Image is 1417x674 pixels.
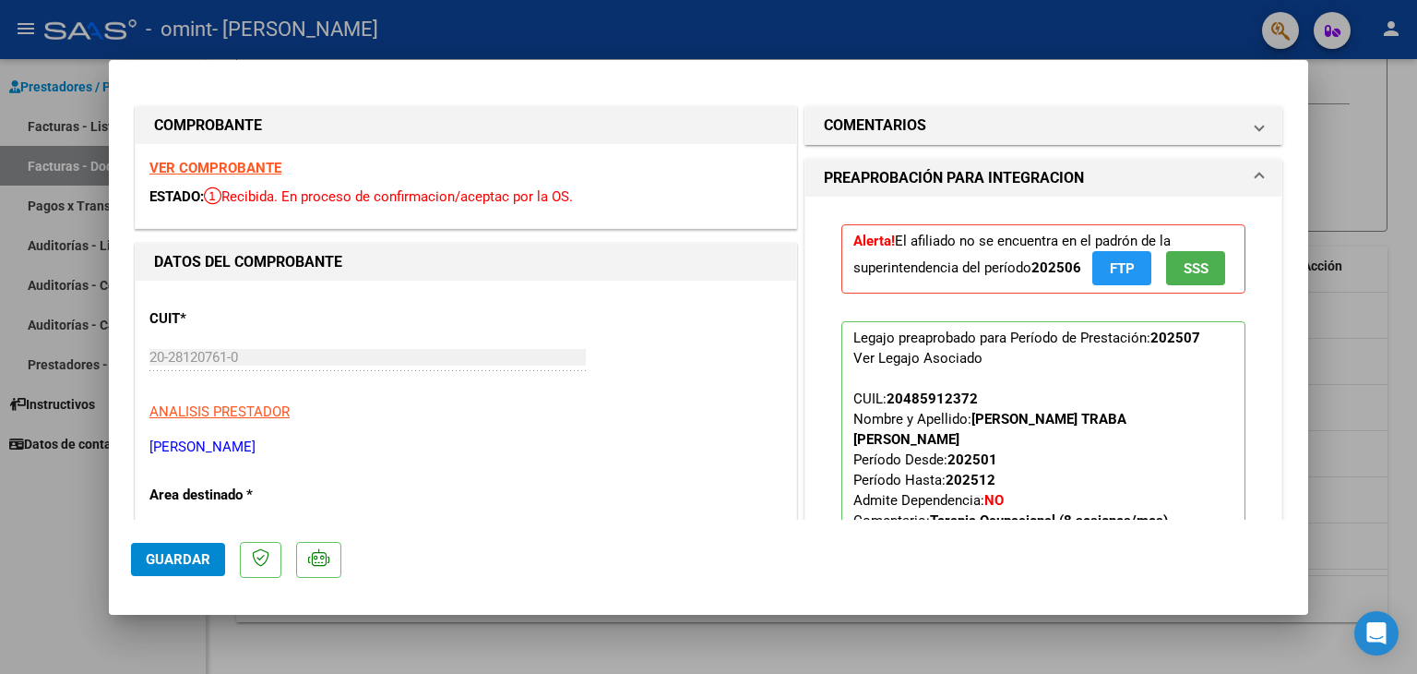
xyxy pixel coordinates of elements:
[824,114,926,137] h1: COMENTARIOS
[204,188,573,205] span: Recibida. En proceso de confirmacion/aceptac por la OS.
[1184,260,1209,277] span: SSS
[853,348,982,368] div: Ver Legajo Asociado
[805,107,1281,144] mat-expansion-panel-header: COMENTARIOS
[887,389,978,409] div: 20485912372
[1166,251,1225,285] button: SSS
[946,472,995,488] strong: 202512
[947,451,997,468] strong: 202501
[853,411,1126,448] strong: [PERSON_NAME] TRABA [PERSON_NAME]
[853,512,1168,529] span: Comentario:
[1354,611,1399,656] div: Open Intercom Messenger
[146,551,210,568] span: Guardar
[131,543,225,576] button: Guardar
[841,321,1245,587] p: Legajo preaprobado para Período de Prestación:
[1110,260,1135,277] span: FTP
[1031,259,1081,276] strong: 202506
[930,512,1168,529] strong: Terapia Ocupacional (8 sesiones/mes)
[154,253,342,271] strong: DATOS DEL COMPROBANTE
[853,233,895,249] strong: Alerta!
[853,233,1225,276] span: El afiliado no se encuentra en el padrón de la superintendencia del período
[853,391,1168,529] span: CUIL: Nombre y Apellido: Período Desde: Período Hasta: Admite Dependencia:
[824,167,1084,189] h1: PREAPROBACIÓN PARA INTEGRACION
[149,403,290,420] span: ANALISIS PRESTADOR
[984,492,1004,509] strong: NO
[1150,330,1200,346] strong: 202507
[149,308,339,330] p: CUIT
[805,160,1281,197] mat-expansion-panel-header: PREAPROBACIÓN PARA INTEGRACION
[1092,251,1151,285] button: FTP
[149,485,339,506] p: Area destinado *
[149,188,204,205] span: ESTADO:
[149,437,782,458] p: [PERSON_NAME]
[154,116,262,134] strong: COMPROBANTE
[149,160,281,176] a: VER COMPROBANTE
[805,197,1281,630] div: PREAPROBACIÓN PARA INTEGRACION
